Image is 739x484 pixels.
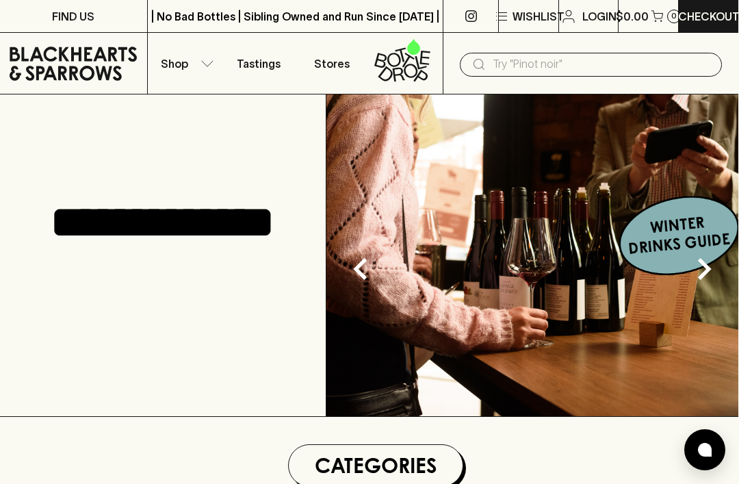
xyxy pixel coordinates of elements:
[294,450,457,481] h1: Categories
[52,8,94,25] p: FIND US
[326,94,738,416] img: optimise
[493,53,711,75] input: Try "Pinot noir"
[314,55,350,72] p: Stores
[222,33,296,94] a: Tastings
[296,33,369,94] a: Stores
[616,8,649,25] p: $0.00
[671,12,677,20] p: 0
[161,55,188,72] p: Shop
[333,242,388,296] button: Previous
[698,443,712,457] img: bubble-icon
[513,8,565,25] p: Wishlist
[237,55,281,72] p: Tastings
[148,33,222,94] button: Shop
[582,8,617,25] p: Login
[677,242,731,296] button: Next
